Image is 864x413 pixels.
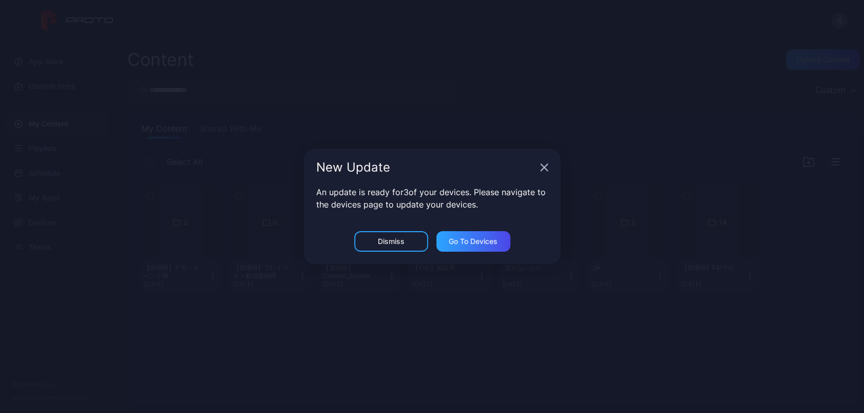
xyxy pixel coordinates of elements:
[378,237,405,246] div: Dismiss
[436,231,510,252] button: Go to devices
[316,161,536,174] div: New Update
[354,231,428,252] button: Dismiss
[316,186,548,211] p: An update is ready for 3 of your devices. Please navigate to the devices page to update your devi...
[449,237,497,246] div: Go to devices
